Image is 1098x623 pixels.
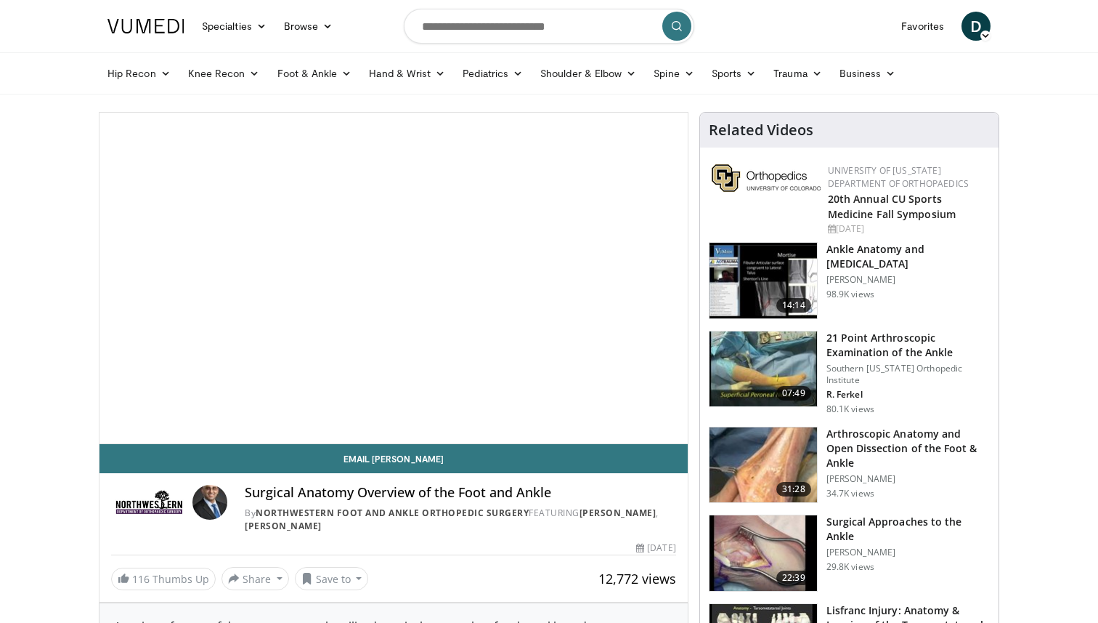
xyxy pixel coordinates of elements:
p: 29.8K views [826,561,874,573]
a: Shoulder & Elbow [532,59,645,88]
div: [DATE] [636,542,675,555]
a: Foot & Ankle [269,59,361,88]
a: Knee Recon [179,59,269,88]
p: 80.1K views [826,403,874,415]
video-js: Video Player [99,113,688,444]
span: 116 [132,572,150,586]
a: Spine [645,59,702,88]
p: [PERSON_NAME] [826,274,990,286]
a: Email [PERSON_NAME] [99,444,688,473]
a: Sports [703,59,765,88]
a: Business [831,59,905,88]
a: Favorites [892,12,953,41]
input: Search topics, interventions [404,9,694,44]
p: 34.7K views [826,488,874,499]
a: 116 Thumbs Up [111,568,216,590]
a: Browse [275,12,342,41]
a: Specialties [193,12,275,41]
h3: Ankle Anatomy and [MEDICAL_DATA] [826,242,990,271]
img: d2937c76-94b7-4d20-9de4-1c4e4a17f51d.150x105_q85_crop-smart_upscale.jpg [709,331,817,407]
span: 22:39 [776,571,811,585]
span: 07:49 [776,386,811,401]
p: [PERSON_NAME] [826,473,990,485]
span: 12,772 views [598,570,676,587]
p: [PERSON_NAME] [826,547,990,558]
a: 14:14 Ankle Anatomy and [MEDICAL_DATA] [PERSON_NAME] 98.9K views [709,242,990,319]
a: 22:39 Surgical Approaches to the Ankle [PERSON_NAME] 29.8K views [709,515,990,592]
a: [PERSON_NAME] [245,520,322,532]
a: Northwestern Foot and Ankle Orthopedic Surgery [256,507,529,519]
p: R. Ferkel [826,389,990,401]
a: 07:49 21 Point Arthroscopic Examination of the Ankle Southern [US_STATE] Orthopedic Institute R. ... [709,331,990,415]
img: VuMedi Logo [107,19,184,33]
p: 98.9K views [826,289,874,300]
p: Southern [US_STATE] Orthopedic Institute [826,363,990,386]
a: Pediatrics [454,59,532,88]
a: Hand & Wrist [360,59,454,88]
a: 31:28 Arthroscopic Anatomy and Open Dissection of the Foot & Ankle [PERSON_NAME] 34.7K views [709,427,990,504]
h3: Arthroscopic Anatomy and Open Dissection of the Foot & Ankle [826,427,990,470]
div: [DATE] [828,222,987,236]
img: widescreen_open_anatomy_100000664_3.jpg.150x105_q85_crop-smart_upscale.jpg [709,427,817,503]
a: D [961,12,991,41]
h3: 21 Point Arthroscopic Examination of the Ankle [826,331,990,360]
h3: Surgical Approaches to the Ankle [826,515,990,544]
a: [PERSON_NAME] [579,507,656,519]
a: Trauma [765,59,831,88]
img: d079e22e-f623-40f6-8657-94e85635e1da.150x105_q85_crop-smart_upscale.jpg [709,243,817,318]
div: By FEATURING , [245,507,675,533]
img: 355603a8-37da-49b6-856f-e00d7e9307d3.png.150x105_q85_autocrop_double_scale_upscale_version-0.2.png [712,164,821,192]
img: 27463190-6349-4d0c-bdb3-f372be2c3ba7.150x105_q85_crop-smart_upscale.jpg [709,515,817,591]
button: Share [221,567,289,590]
a: 20th Annual CU Sports Medicine Fall Symposium [828,192,956,221]
span: 14:14 [776,298,811,313]
img: Northwestern Foot and Ankle Orthopedic Surgery [111,485,187,520]
a: University of [US_STATE] Department of Orthopaedics [828,164,969,190]
h4: Related Videos [709,121,813,139]
button: Save to [295,567,369,590]
h4: Surgical Anatomy Overview of the Foot and Ankle [245,485,675,501]
span: 31:28 [776,482,811,497]
a: Hip Recon [99,59,179,88]
img: Avatar [192,485,227,520]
